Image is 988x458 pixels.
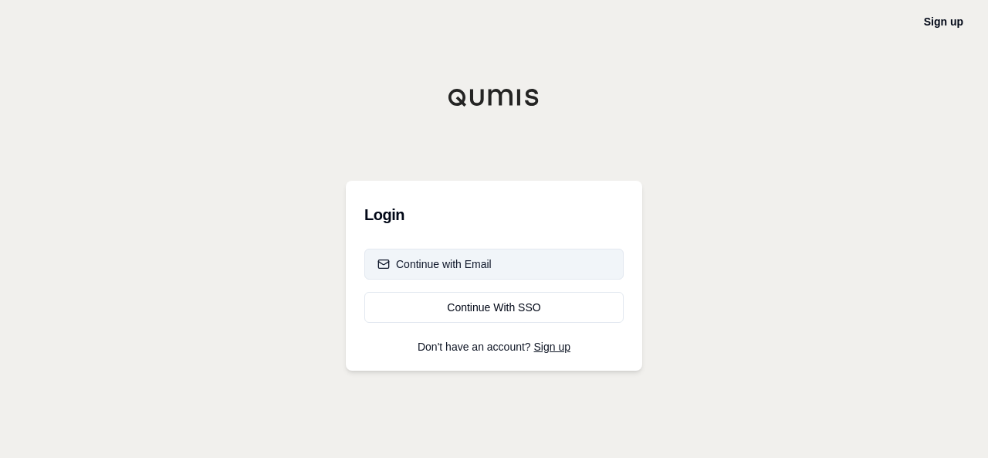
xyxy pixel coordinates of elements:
div: Continue With SSO [377,300,611,315]
a: Sign up [924,15,963,28]
div: Continue with Email [377,256,492,272]
h3: Login [364,199,624,230]
a: Continue With SSO [364,292,624,323]
img: Qumis [448,88,540,107]
button: Continue with Email [364,249,624,280]
a: Sign up [534,341,570,353]
p: Don't have an account? [364,341,624,352]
